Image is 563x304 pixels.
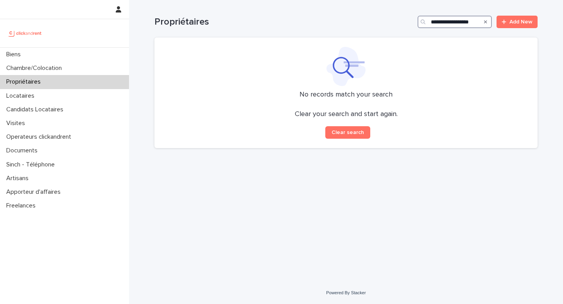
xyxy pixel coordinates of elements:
h1: Propriétaires [154,16,414,28]
p: Candidats Locataires [3,106,70,113]
p: No records match your search [164,91,528,99]
p: Propriétaires [3,78,47,86]
p: Apporteur d'affaires [3,188,67,196]
p: Clear your search and start again. [295,110,398,119]
span: Add New [509,19,533,25]
p: Biens [3,51,27,58]
p: Freelances [3,202,42,209]
a: Add New [497,16,538,28]
input: Search [418,16,492,28]
a: Powered By Stacker [326,290,366,295]
p: Sinch - Téléphone [3,161,61,168]
p: Chambre/Colocation [3,64,68,72]
span: Clear search [332,130,364,135]
p: Locataires [3,92,41,100]
button: Clear search [325,126,370,139]
p: Operateurs clickandrent [3,133,77,141]
p: Visites [3,120,31,127]
img: UCB0brd3T0yccxBKYDjQ [6,25,44,41]
p: Artisans [3,175,35,182]
p: Documents [3,147,44,154]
